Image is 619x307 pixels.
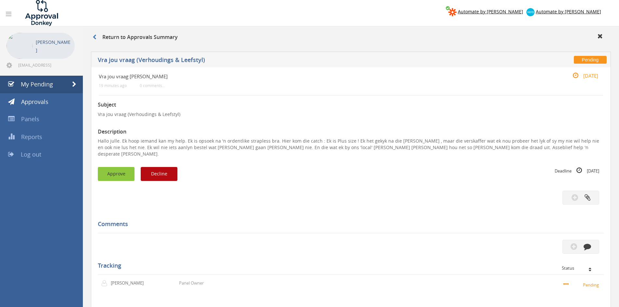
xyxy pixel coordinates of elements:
[111,280,148,286] p: [PERSON_NAME]
[99,83,127,88] small: 19 minutes ago
[93,34,178,40] h3: Return to Approvals Summary
[98,167,135,181] button: Approve
[563,281,601,288] small: Pending
[141,167,177,181] button: Decline
[574,56,607,64] span: Pending
[458,8,523,15] span: Automate by [PERSON_NAME]
[179,280,204,286] p: Panel Owner
[21,115,39,123] span: Panels
[36,38,71,54] p: [PERSON_NAME]
[18,62,73,68] span: [EMAIL_ADDRESS][DOMAIN_NAME]
[98,138,604,157] p: Hallo julle. Ek hoop iemand kan my help. Ek is opsoek na 'n ordentlike strapless bra. Hier kom di...
[21,150,41,158] span: Log out
[21,80,53,88] span: My Pending
[98,262,599,269] h5: Tracking
[98,102,604,108] h3: Subject
[99,74,519,79] h4: Vra jou vraag [PERSON_NAME]
[21,133,42,141] span: Reports
[555,167,599,174] small: Deadline [DATE]
[448,8,457,16] img: zapier-logomark.png
[21,98,48,106] span: Approvals
[98,57,453,65] h5: Vra jou vraag (Verhoudings & Leefstyl)
[101,280,111,287] img: user-icon.png
[140,83,165,88] small: 0 comments...
[536,8,601,15] span: Automate by [PERSON_NAME]
[566,72,598,79] small: [DATE]
[98,221,599,227] h5: Comments
[98,129,604,135] h3: Description
[562,266,599,270] div: Status
[526,8,535,16] img: xero-logo.png
[98,111,604,118] p: Vra jou vraag (Verhoudings & Leefstyl)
